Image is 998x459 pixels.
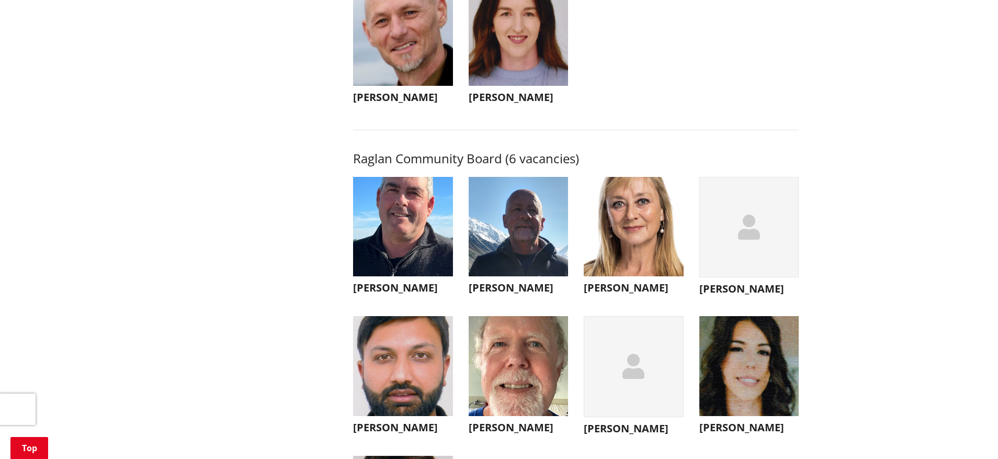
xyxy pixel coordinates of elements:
iframe: Messenger Launcher [950,415,988,453]
h3: [PERSON_NAME] [469,282,569,294]
h3: [PERSON_NAME] [469,91,569,104]
img: WO-B-RG__BAINS_S__wDBy3 [353,316,453,416]
h3: [PERSON_NAME] [353,282,453,294]
button: [PERSON_NAME] [699,316,799,439]
button: [PERSON_NAME] [469,316,569,439]
h3: [PERSON_NAME] [699,421,799,434]
img: WO-B-RG__DELLER_E__QEKNW [699,316,799,416]
h3: [PERSON_NAME] [584,422,684,435]
h3: [PERSON_NAME] [353,421,453,434]
h3: Raglan Community Board (6 vacancies) [353,151,799,166]
img: WO-B-RG__HAMPTON_P__geqQF [469,316,569,416]
button: [PERSON_NAME] [699,177,799,301]
h3: [PERSON_NAME] [584,282,684,294]
button: [PERSON_NAME] [469,177,569,300]
img: Nick Pearce [469,177,569,277]
h3: [PERSON_NAME] [353,91,453,104]
button: [PERSON_NAME] [353,177,453,300]
h3: [PERSON_NAME] [469,421,569,434]
button: [PERSON_NAME] [584,316,684,440]
img: WO-W-WH__LABOYRIE_N__XTjB5 [584,177,684,277]
h3: [PERSON_NAME] [699,283,799,295]
button: [PERSON_NAME] [584,177,684,300]
a: Top [10,437,48,459]
button: [PERSON_NAME] [353,316,453,439]
img: WO-B-RG__WALLIS_R__d6Whr [353,177,453,277]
